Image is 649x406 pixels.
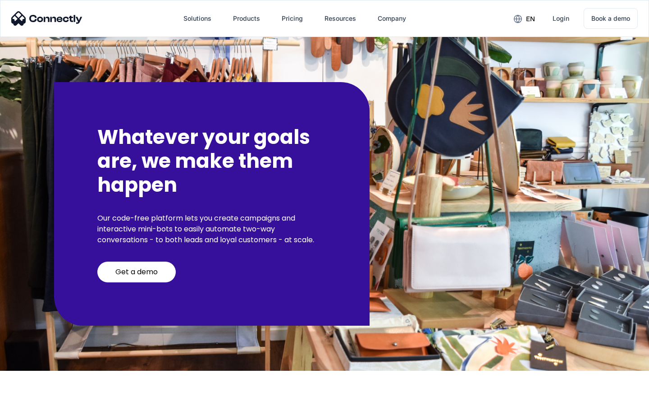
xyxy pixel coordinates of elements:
[9,390,54,403] aside: Language selected: English
[378,12,406,25] div: Company
[11,11,82,26] img: Connectly Logo
[282,12,303,25] div: Pricing
[97,125,326,197] h2: Whatever your goals are, we make them happen
[526,13,535,25] div: en
[183,12,211,25] div: Solutions
[97,213,326,245] p: Our code-free platform lets you create campaigns and interactive mini-bots to easily automate two...
[97,262,176,282] a: Get a demo
[545,8,576,29] a: Login
[115,268,158,277] div: Get a demo
[18,390,54,403] ul: Language list
[584,8,638,29] a: Book a demo
[274,8,310,29] a: Pricing
[233,12,260,25] div: Products
[553,12,569,25] div: Login
[324,12,356,25] div: Resources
